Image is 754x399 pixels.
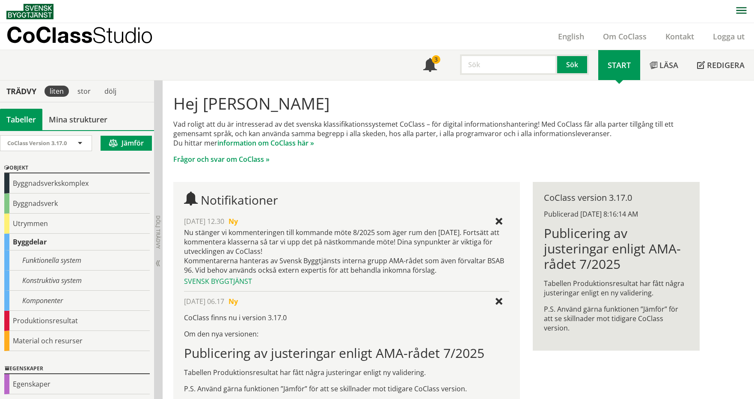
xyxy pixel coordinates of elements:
div: 3 [432,55,440,64]
h1: Hej [PERSON_NAME] [173,94,699,113]
div: Utrymmen [4,214,150,234]
div: Komponenter [4,291,150,311]
a: Kontakt [656,31,704,42]
div: Byggdelar [4,234,150,250]
div: Funktionella system [4,250,150,271]
div: Egenskaper [4,364,150,374]
span: CoClass Version 3.17.0 [7,139,67,147]
button: Sök [557,54,589,75]
p: P.S. Använd gärna funktionen ”Jämför” för att se skillnader mot tidigare CoClass version. [544,304,688,333]
p: Om den nya versionen: [184,329,509,339]
span: Notifikationer [423,59,437,73]
div: Objekt [4,163,150,173]
a: Start [598,50,640,80]
div: dölj [99,86,122,97]
span: Notifikationer [201,192,278,208]
span: [DATE] 06.17 [184,297,224,306]
div: Konstruktiva system [4,271,150,291]
a: information om CoClass här » [217,138,314,148]
span: Dölj trädvy [154,215,162,249]
span: Start [608,60,631,70]
div: liten [45,86,69,97]
div: Trädvy [2,86,41,96]
input: Sök [460,54,557,75]
p: P.S. Använd gärna funktionen ”Jämför” för att se skillnader mot tidigare CoClass version. [184,384,509,393]
span: [DATE] 12.30 [184,217,224,226]
p: CoClass finns nu i version 3.17.0 [184,313,509,322]
span: Studio [92,22,153,48]
a: 3 [414,50,446,80]
p: CoClass [6,30,153,40]
a: Redigera [688,50,754,80]
span: Ny [229,217,238,226]
span: Läsa [659,60,678,70]
h1: Publicering av justeringar enligt AMA-rådet 7/2025 [184,345,509,361]
a: Logga ut [704,31,754,42]
span: Redigera [707,60,745,70]
p: Tabellen Produktionsresultat har fått några justeringar enligt ny validering. [184,368,509,377]
h1: Publicering av justeringar enligt AMA-rådet 7/2025 [544,226,688,272]
div: Svensk Byggtjänst [184,277,509,286]
img: Svensk Byggtjänst [6,4,53,19]
div: stor [72,86,96,97]
a: CoClassStudio [6,23,171,50]
div: Nu stänger vi kommenteringen till kommande möte 8/2025 som äger rum den [DATE]. Fortsätt att komm... [184,228,509,275]
div: Material och resurser [4,331,150,351]
div: Egenskaper [4,374,150,394]
a: Läsa [640,50,688,80]
p: Vad roligt att du är intresserad av det svenska klassifikationssystemet CoClass – för digital inf... [173,119,699,148]
div: Produktionsresultat [4,311,150,331]
p: Tabellen Produktionsresultat har fått några justeringar enligt en ny validering. [544,279,688,298]
span: Ny [229,297,238,306]
button: Jämför [101,136,152,151]
div: CoClass version 3.17.0 [544,193,688,202]
a: Frågor och svar om CoClass » [173,155,270,164]
div: Byggnadsverkskomplex [4,173,150,194]
a: Mina strukturer [42,109,114,130]
a: English [549,31,594,42]
div: Byggnadsverk [4,194,150,214]
a: Om CoClass [594,31,656,42]
div: Publicerad [DATE] 8:16:14 AM [544,209,688,219]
